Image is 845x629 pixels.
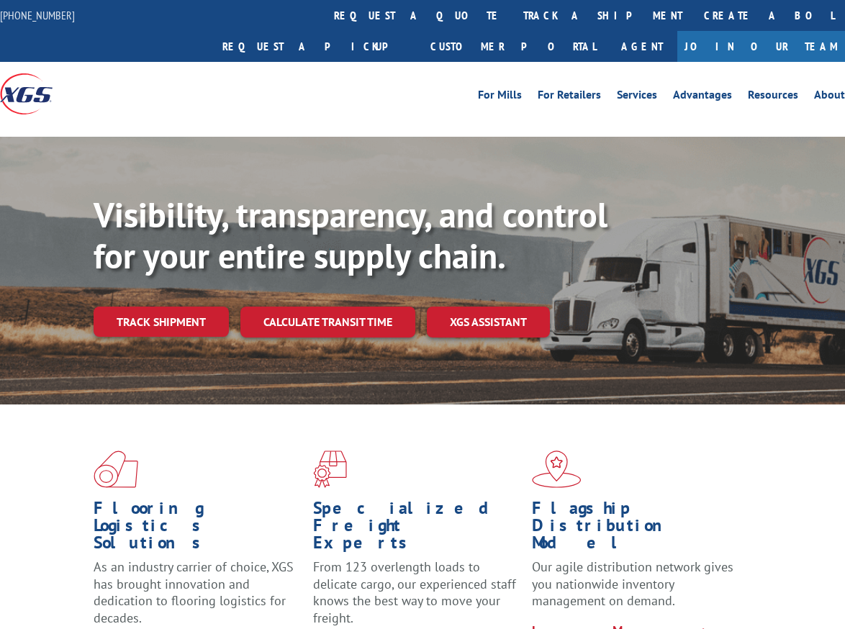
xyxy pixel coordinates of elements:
img: xgs-icon-focused-on-flooring-red [313,451,347,488]
a: Resources [748,89,798,105]
a: Track shipment [94,307,229,337]
a: Customer Portal [420,31,607,62]
a: Join Our Team [677,31,845,62]
a: XGS ASSISTANT [427,307,550,338]
a: Request a pickup [212,31,420,62]
a: For Mills [478,89,522,105]
a: Advantages [673,89,732,105]
a: For Retailers [538,89,601,105]
a: Agent [607,31,677,62]
a: About [814,89,845,105]
h1: Flooring Logistics Solutions [94,499,302,558]
h1: Flagship Distribution Model [532,499,741,558]
span: Our agile distribution network gives you nationwide inventory management on demand. [532,558,733,610]
a: Calculate transit time [240,307,415,338]
h1: Specialized Freight Experts [313,499,522,558]
b: Visibility, transparency, and control for your entire supply chain. [94,192,607,279]
img: xgs-icon-total-supply-chain-intelligence-red [94,451,138,488]
a: Services [617,89,657,105]
span: As an industry carrier of choice, XGS has brought innovation and dedication to flooring logistics... [94,558,294,626]
img: xgs-icon-flagship-distribution-model-red [532,451,582,488]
